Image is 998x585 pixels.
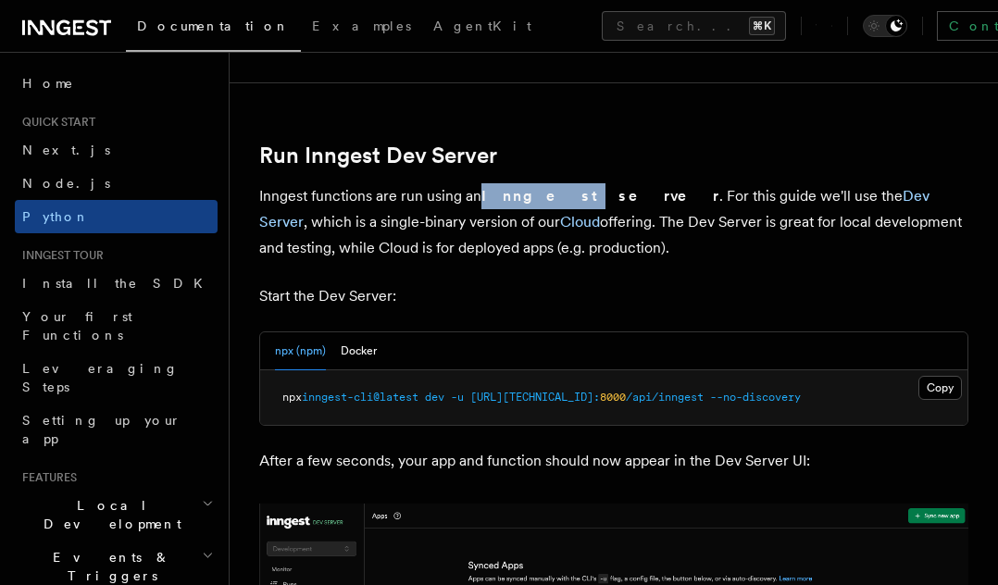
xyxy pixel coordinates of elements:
span: Features [15,470,77,485]
a: Documentation [126,6,301,52]
p: After a few seconds, your app and function should now appear in the Dev Server UI: [259,448,968,474]
span: Events & Triggers [15,548,202,585]
span: Documentation [137,19,290,33]
button: Docker [341,332,377,370]
span: -u [451,391,464,404]
a: Install the SDK [15,267,218,300]
span: Quick start [15,115,95,130]
a: Python [15,200,218,233]
span: Leveraging Steps [22,361,179,394]
button: Local Development [15,489,218,541]
span: dev [425,391,444,404]
span: /api/inngest [626,391,704,404]
a: Home [15,67,218,100]
a: Cloud [560,213,600,230]
a: Leveraging Steps [15,352,218,404]
button: npx (npm) [275,332,326,370]
span: Your first Functions [22,309,132,342]
span: Inngest tour [15,248,104,263]
span: inngest-cli@latest [302,391,418,404]
p: Start the Dev Server: [259,283,968,309]
a: Dev Server [259,187,929,230]
span: Setting up your app [22,413,181,446]
span: Local Development [15,496,202,533]
a: Node.js [15,167,218,200]
span: Next.js [22,143,110,157]
a: Examples [301,6,422,50]
a: AgentKit [422,6,543,50]
a: Your first Functions [15,300,218,352]
span: [URL][TECHNICAL_ID]: [470,391,600,404]
span: Home [22,74,74,93]
strong: Inngest server [481,187,719,205]
kbd: ⌘K [749,17,775,35]
a: Setting up your app [15,404,218,455]
button: Search...⌘K [602,11,786,41]
span: AgentKit [433,19,531,33]
span: Node.js [22,176,110,191]
a: Next.js [15,133,218,167]
span: npx [282,391,302,404]
span: Python [22,209,90,224]
p: Inngest functions are run using an . For this guide we'll use the , which is a single-binary vers... [259,183,968,261]
span: Install the SDK [22,276,214,291]
button: Copy [918,376,962,400]
button: Toggle dark mode [863,15,907,37]
span: 8000 [600,391,626,404]
span: Examples [312,19,411,33]
span: --no-discovery [710,391,801,404]
a: Run Inngest Dev Server [259,143,497,168]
